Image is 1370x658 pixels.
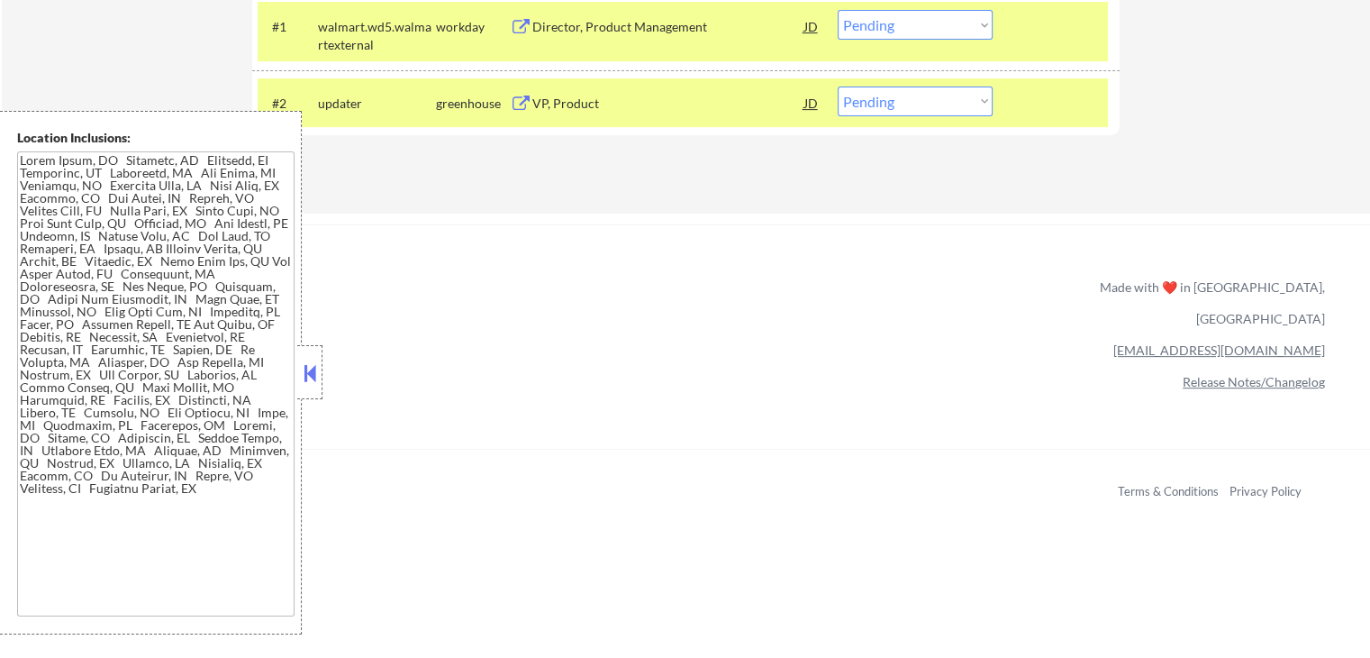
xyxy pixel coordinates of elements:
a: Terms & Conditions [1118,484,1219,498]
a: Privacy Policy [1229,484,1302,498]
div: Director, Product Management [532,18,804,36]
div: workday [436,18,510,36]
div: greenhouse [436,95,510,113]
div: Location Inclusions: [17,129,295,147]
div: JD [803,87,821,119]
a: Refer & earn free applications 👯‍♀️ [36,297,723,315]
div: Made with ❤️ in [GEOGRAPHIC_DATA], [GEOGRAPHIC_DATA] [1093,271,1325,334]
div: #2 [272,95,304,113]
a: [EMAIL_ADDRESS][DOMAIN_NAME] [1113,343,1325,358]
div: JD [803,10,821,42]
div: VP, Product [532,95,804,113]
div: updater [318,95,436,113]
a: Release Notes/Changelog [1183,374,1325,389]
div: walmart.wd5.walmartexternal [318,18,436,53]
div: #1 [272,18,304,36]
